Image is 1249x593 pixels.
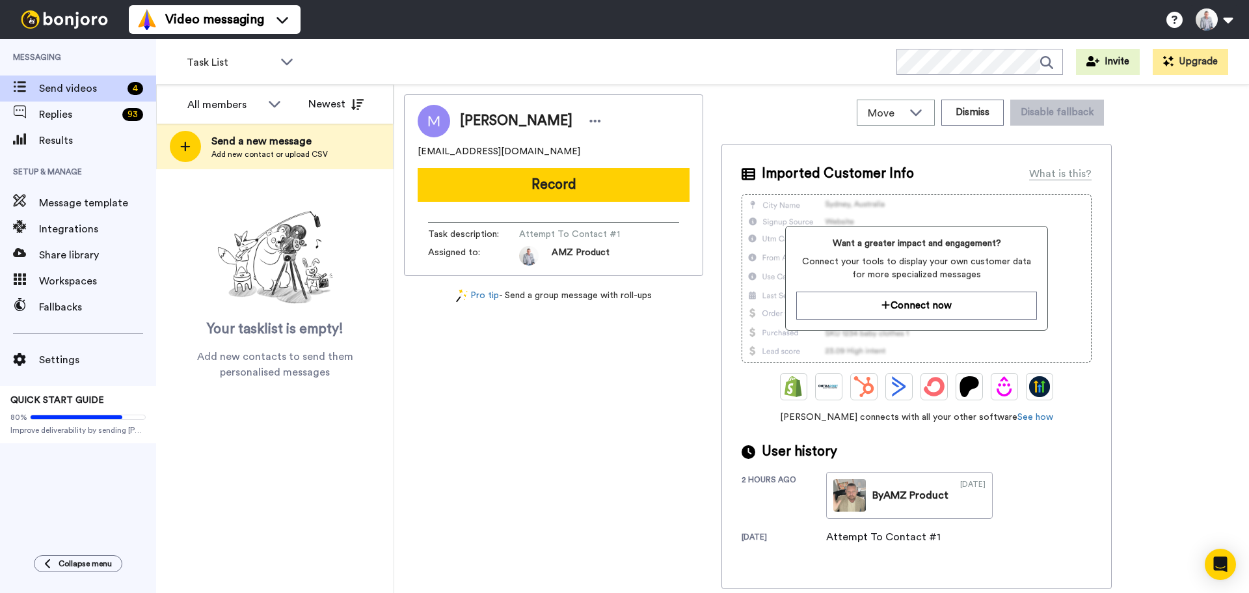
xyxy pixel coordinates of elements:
span: Improve deliverability by sending [PERSON_NAME]’s from your own email [10,425,146,435]
span: QUICK START GUIDE [10,396,104,405]
span: 80% [10,412,27,422]
span: Assigned to: [428,246,519,266]
img: vm-color.svg [137,9,157,30]
span: Your tasklist is empty! [207,320,343,339]
div: - Send a group message with roll-ups [404,289,703,303]
button: Dismiss [941,100,1004,126]
img: Drip [994,376,1015,397]
img: Ontraport [818,376,839,397]
img: Image of Mohammad [418,105,450,137]
div: Open Intercom Messenger [1205,549,1236,580]
img: bj-logo-header-white.svg [16,10,113,29]
span: Integrations [39,221,156,237]
span: User history [762,442,837,462]
button: Connect now [796,292,1036,320]
img: magic-wand.svg [456,289,468,303]
span: Add new contacts to send them personalised messages [176,349,374,380]
button: Disable fallback [1010,100,1104,126]
span: Move [868,105,903,121]
div: 4 [128,82,143,95]
span: Collapse menu [59,559,112,569]
img: Patreon [959,376,980,397]
div: Attempt To Contact #1 [826,529,941,545]
div: All members [187,97,262,113]
div: 93 [122,108,143,121]
div: [DATE] [742,532,826,545]
div: By AMZ Product [872,488,948,503]
span: Add new contact or upload CSV [211,149,328,159]
span: [EMAIL_ADDRESS][DOMAIN_NAME] [418,145,580,158]
img: ActiveCampaign [889,376,909,397]
div: [DATE] [960,479,986,512]
img: 35250c06-cf47-4814-b849-4f4c2eaafd41-thumb.jpg [833,479,866,512]
img: ready-set-action.png [210,206,340,310]
span: Results [39,133,156,148]
span: [PERSON_NAME] [460,111,572,131]
span: Connect your tools to display your own customer data for more specialized messages [796,255,1036,281]
span: Task description : [428,228,519,241]
a: See how [1017,413,1053,422]
button: Newest [299,91,373,117]
span: Task List [187,55,274,70]
button: Invite [1076,49,1140,75]
span: Workspaces [39,273,156,289]
span: Send videos [39,81,122,96]
img: ConvertKit [924,376,945,397]
span: Video messaging [165,10,264,29]
div: What is this? [1029,166,1092,182]
img: Shopify [783,376,804,397]
span: Imported Customer Info [762,164,914,184]
span: Share library [39,247,156,263]
span: Message template [39,195,156,211]
span: Attempt To Contact #1 [519,228,643,241]
img: GoHighLevel [1029,376,1050,397]
span: [PERSON_NAME] connects with all your other software [742,411,1092,424]
img: 0c7be819-cb90-4fe4-b844-3639e4b630b0-1684457197.jpg [519,246,539,266]
a: ByAMZ Product[DATE] [826,472,993,519]
span: AMZ Product [552,246,610,266]
span: Send a new message [211,133,328,149]
button: Upgrade [1153,49,1228,75]
div: 2 hours ago [742,475,826,519]
img: Hubspot [853,376,874,397]
button: Collapse menu [34,555,122,572]
button: Record [418,168,690,202]
span: Replies [39,107,117,122]
span: Want a greater impact and engagement? [796,237,1036,250]
a: Pro tip [456,289,499,303]
span: Settings [39,352,156,368]
span: Fallbacks [39,299,156,315]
